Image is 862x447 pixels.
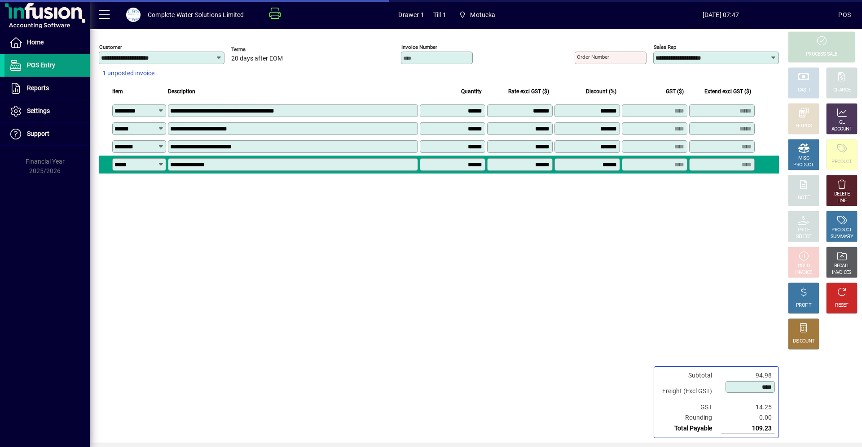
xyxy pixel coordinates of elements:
div: CHARGE [833,87,851,94]
a: Settings [4,100,90,122]
span: Support [27,130,49,137]
span: [DATE] 07:47 [603,8,838,22]
button: 1 unposted invoice [99,65,158,82]
div: ACCOUNT [831,126,852,133]
span: Motueka [455,7,499,23]
td: Total Payable [658,423,721,434]
span: POS Entry [27,61,55,69]
div: Complete Water Solutions Limited [148,8,244,22]
span: Discount (%) [586,87,616,96]
div: PRODUCT [831,227,852,234]
span: GST ($) [666,87,684,96]
td: Subtotal [658,370,721,381]
div: SELECT [796,234,812,240]
td: Rounding [658,412,721,423]
span: Till 1 [433,8,446,22]
span: Settings [27,107,50,114]
div: GL [839,119,845,126]
td: 14.25 [721,402,775,412]
div: CASH [798,87,809,94]
div: POS [838,8,851,22]
td: Freight (Excl GST) [658,381,721,402]
div: PRICE [798,227,810,234]
button: Profile [119,7,148,23]
span: 1 unposted invoice [102,69,154,78]
a: Support [4,123,90,145]
div: LINE [837,198,846,204]
mat-label: Order number [577,54,609,60]
span: Home [27,39,44,46]
div: RECALL [834,263,850,269]
a: Reports [4,77,90,100]
a: Home [4,31,90,54]
td: 0.00 [721,412,775,423]
span: Item [112,87,123,96]
span: Extend excl GST ($) [704,87,751,96]
div: PROFIT [796,302,811,309]
td: 94.98 [721,370,775,381]
div: INVOICES [832,269,851,276]
span: Terms [231,47,285,52]
div: RESET [835,302,849,309]
div: SUMMARY [831,234,853,240]
span: Motueka [470,8,495,22]
mat-label: Sales rep [654,44,676,50]
div: DELETE [834,191,849,198]
span: Quantity [461,87,482,96]
div: MISC [798,155,809,162]
div: EFTPOS [796,123,812,130]
td: GST [658,402,721,412]
span: Rate excl GST ($) [508,87,549,96]
td: 109.23 [721,423,775,434]
mat-label: Invoice number [401,44,437,50]
div: INVOICE [795,269,812,276]
span: 20 days after EOM [231,55,283,62]
span: Reports [27,84,49,91]
span: Description [168,87,195,96]
div: HOLD [798,263,809,269]
div: NOTE [798,195,809,201]
span: Drawer 1 [398,8,424,22]
div: PRODUCT [793,162,814,169]
mat-label: Customer [99,44,122,50]
div: DISCOUNT [793,338,814,345]
div: PROCESS SALE [806,51,837,58]
div: PRODUCT [831,159,852,165]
